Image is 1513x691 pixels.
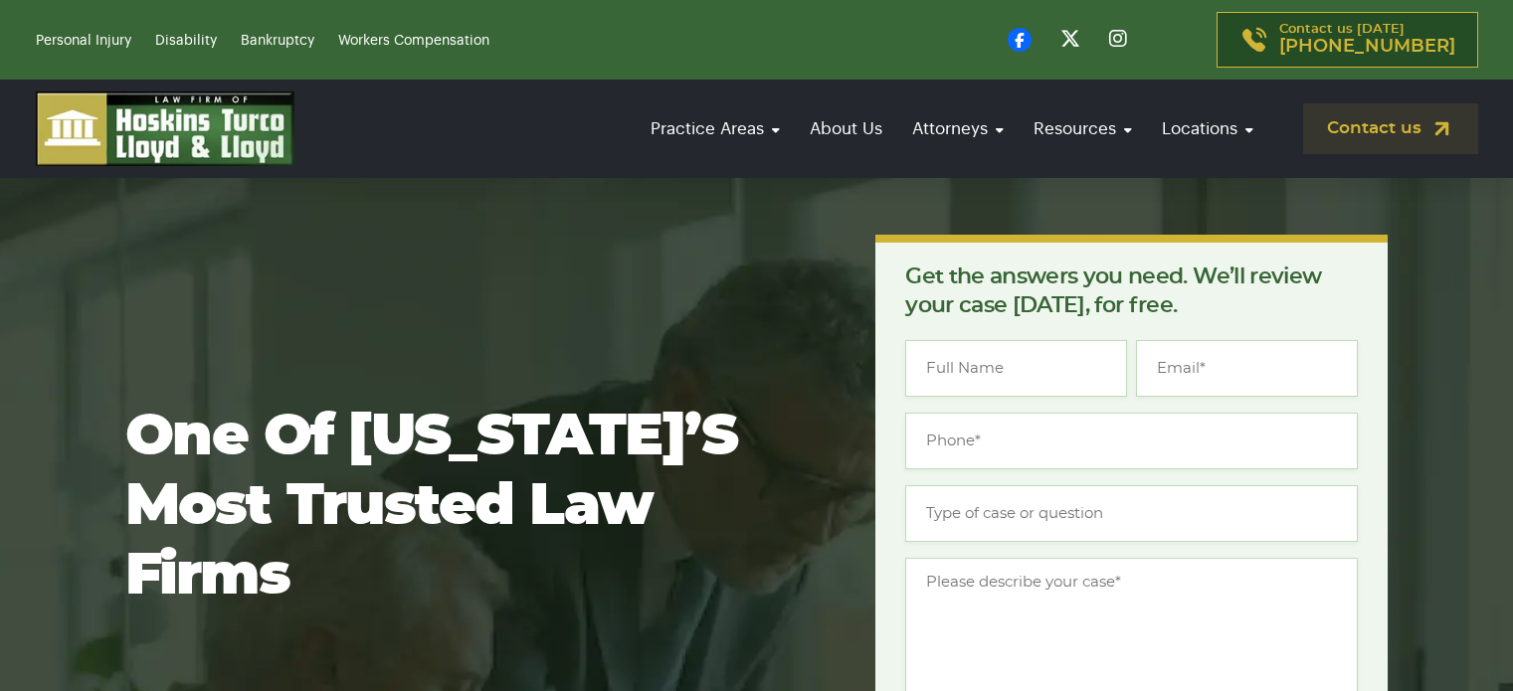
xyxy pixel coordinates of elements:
p: Get the answers you need. We’ll review your case [DATE], for free. [905,262,1358,320]
a: Bankruptcy [241,34,314,48]
a: Workers Compensation [338,34,489,48]
input: Full Name [905,340,1127,397]
h1: One of [US_STATE]’s most trusted law firms [125,403,813,611]
a: Personal Injury [36,34,131,48]
a: Locations [1152,100,1263,157]
input: Phone* [905,413,1358,469]
a: Disability [155,34,217,48]
a: Attorneys [902,100,1014,157]
span: [PHONE_NUMBER] [1279,37,1455,57]
img: logo [36,91,294,166]
p: Contact us [DATE] [1279,23,1455,57]
input: Email* [1136,340,1358,397]
a: Contact us [DATE][PHONE_NUMBER] [1217,12,1478,68]
a: Resources [1024,100,1142,157]
a: Contact us [1303,103,1478,154]
a: Practice Areas [641,100,790,157]
a: About Us [800,100,892,157]
input: Type of case or question [905,485,1358,542]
